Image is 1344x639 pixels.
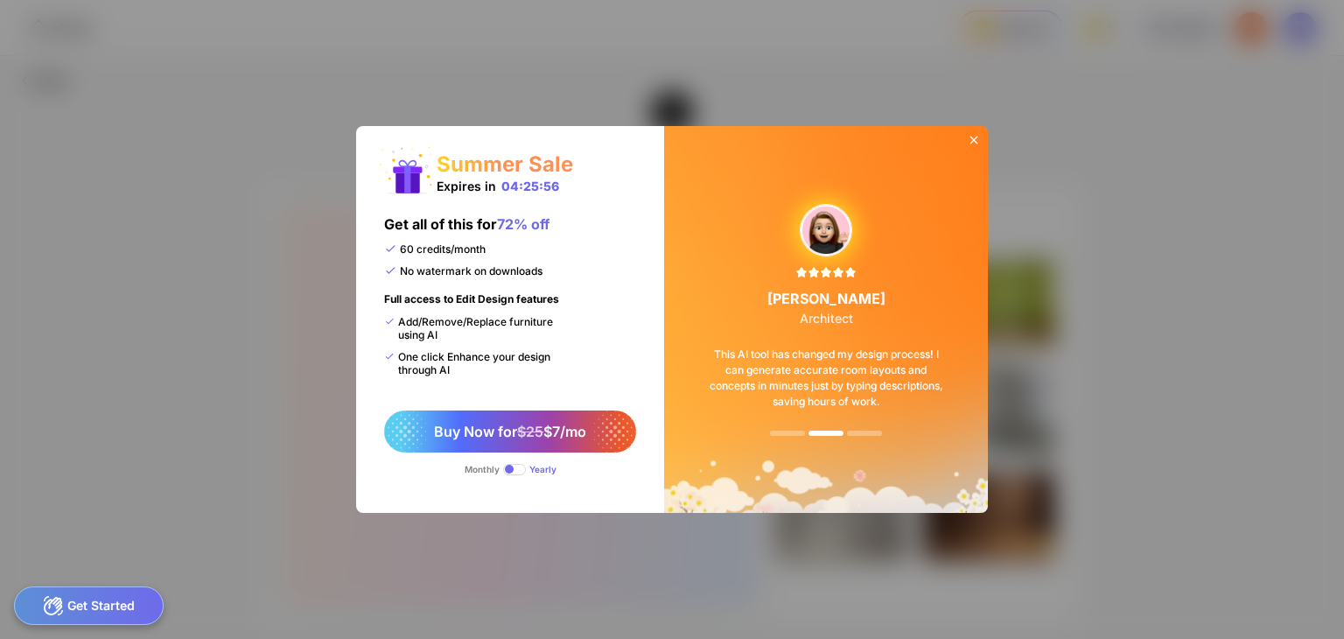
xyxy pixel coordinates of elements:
[384,215,549,242] div: Get all of this for
[384,242,486,256] div: 60 credits/month
[437,151,573,177] div: Summer Sale
[497,215,549,233] span: 72% off
[437,179,559,193] div: Expires in
[800,311,853,326] span: Architect
[517,423,543,440] span: $25
[686,326,966,431] div: This AI tool has changed my design process! I can generate accurate room layouts and concepts in ...
[501,179,559,193] div: 04:25:56
[801,205,851,256] img: upgradeReviewAvtar-4.png
[384,292,559,315] div: Full access to Edit Design features
[529,464,556,474] div: Yearly
[14,586,164,625] div: Get Started
[434,423,586,440] span: Buy Now for $7/mo
[767,290,885,326] div: [PERSON_NAME]
[664,126,988,513] img: summerSaleBg.png
[384,315,570,341] div: Add/Remove/Replace furniture using AI
[384,264,542,277] div: No watermark on downloads
[465,464,500,474] div: Monthly
[384,350,570,376] div: One click Enhance your design through AI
